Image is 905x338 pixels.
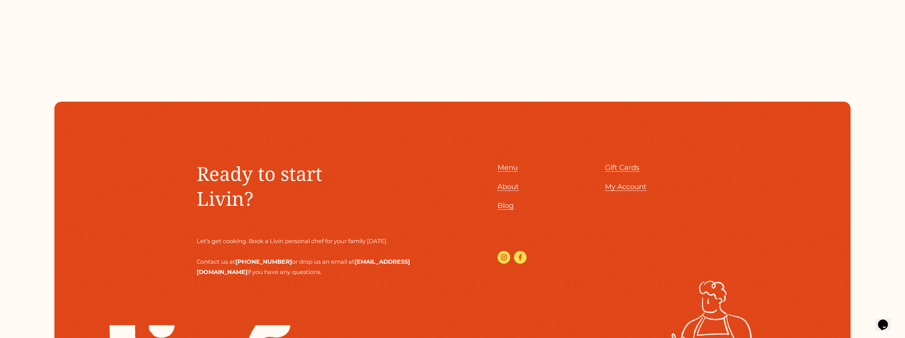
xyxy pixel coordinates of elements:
span: Blog [497,201,514,210]
span: About [497,182,519,191]
a: My Account [605,181,646,193]
span: Menu [497,163,518,172]
a: Facebook [514,251,527,264]
strong: [PHONE_NUMBER] [235,258,292,265]
span: Ready to start Livin? [197,160,327,211]
iframe: chat widget [875,310,898,331]
span: Gift Cards [605,163,639,172]
a: Gift Cards [605,161,639,174]
a: Menu [497,161,518,174]
span: Let’s get cooking. Book a Livin personal chef for your family [DATE]. Contact us at or drop us an... [197,237,410,275]
a: Instagram [497,251,510,264]
a: About [497,181,519,193]
span: My Account [605,182,646,191]
a: Blog [497,199,514,212]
